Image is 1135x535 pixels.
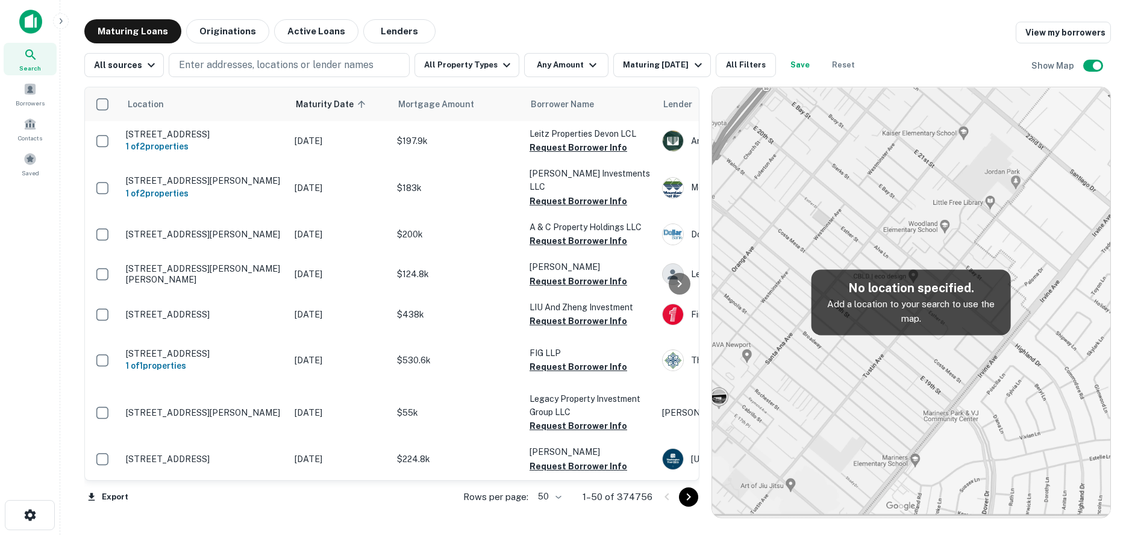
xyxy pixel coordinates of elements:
[524,53,608,77] button: Any Amount
[663,178,683,198] img: picture
[781,53,819,77] button: Save your search to get updates of matches that match your search criteria.
[274,19,358,43] button: Active Loans
[530,127,650,140] p: Leitz Properties Devon LCL
[126,407,283,418] p: [STREET_ADDRESS][PERSON_NAME]
[524,87,656,121] th: Borrower Name
[530,360,627,374] button: Request Borrower Info
[530,234,627,248] button: Request Borrower Info
[530,392,650,419] p: Legacy Property Investment Group LLC
[712,87,1110,518] img: map-placeholder.webp
[4,148,57,180] a: Saved
[391,87,524,121] th: Mortgage Amount
[295,267,385,281] p: [DATE]
[663,350,683,371] img: picture
[295,308,385,321] p: [DATE]
[662,304,843,325] div: Firstrust Bank
[663,224,683,245] img: picture
[397,228,517,241] p: $200k
[295,354,385,367] p: [DATE]
[662,224,843,245] div: Dollar Bank
[16,98,45,108] span: Borrowers
[530,274,627,289] button: Request Borrower Info
[663,131,683,151] img: picture
[613,53,710,77] button: Maturing [DATE]
[397,354,517,367] p: $530.6k
[531,97,594,111] span: Borrower Name
[22,168,39,178] span: Saved
[530,221,650,234] p: A & C Property Holdings LLC
[126,263,283,285] p: [STREET_ADDRESS][PERSON_NAME][PERSON_NAME]
[126,229,283,240] p: [STREET_ADDRESS][PERSON_NAME]
[662,263,843,285] div: Lending 3, Inc.
[397,181,517,195] p: $183k
[84,53,164,77] button: All sources
[583,490,652,504] p: 1–50 of 374756
[533,488,563,505] div: 50
[295,406,385,419] p: [DATE]
[663,304,683,325] img: picture
[19,10,42,34] img: capitalize-icon.png
[295,181,385,195] p: [DATE]
[414,53,519,77] button: All Property Types
[530,260,650,274] p: [PERSON_NAME]
[295,452,385,466] p: [DATE]
[19,63,41,73] span: Search
[94,58,158,72] div: All sources
[463,490,528,504] p: Rows per page:
[126,187,283,200] h6: 1 of 2 properties
[663,449,683,469] img: picture
[126,359,283,372] h6: 1 of 1 properties
[662,349,843,371] div: The Southern Bank
[363,19,436,43] button: Lenders
[530,301,650,314] p: LIU And Zheng Investment
[289,87,391,121] th: Maturity Date
[530,445,650,458] p: [PERSON_NAME]
[126,175,283,186] p: [STREET_ADDRESS][PERSON_NAME]
[126,454,283,465] p: [STREET_ADDRESS]
[126,348,283,359] p: [STREET_ADDRESS]
[663,97,692,111] span: Lender
[1016,22,1111,43] a: View my borrowers
[18,133,42,143] span: Contacts
[295,134,385,148] p: [DATE]
[662,130,843,152] div: Arbor Realty Trust
[296,97,369,111] span: Maturity Date
[1075,400,1135,458] iframe: Chat Widget
[126,140,283,153] h6: 1 of 2 properties
[4,43,57,75] a: Search
[530,459,627,474] button: Request Borrower Info
[126,309,283,320] p: [STREET_ADDRESS]
[662,406,843,419] p: [PERSON_NAME]
[295,228,385,241] p: [DATE]
[84,19,181,43] button: Maturing Loans
[398,97,490,111] span: Mortgage Amount
[1031,59,1076,72] h6: Show Map
[397,406,517,419] p: $55k
[623,58,705,72] div: Maturing [DATE]
[4,78,57,110] a: Borrowers
[4,113,57,145] a: Contacts
[84,488,131,506] button: Export
[824,53,863,77] button: Reset
[530,140,627,155] button: Request Borrower Info
[716,53,776,77] button: All Filters
[120,87,289,121] th: Location
[397,267,517,281] p: $124.8k
[656,87,849,121] th: Lender
[530,314,627,328] button: Request Borrower Info
[397,452,517,466] p: $224.8k
[662,448,843,470] div: [US_STATE] Trust Bank
[397,308,517,321] p: $438k
[179,58,374,72] p: Enter addresses, locations or lender names
[127,97,164,111] span: Location
[821,279,1001,297] h5: No location specified.
[530,194,627,208] button: Request Borrower Info
[679,487,698,507] button: Go to next page
[169,53,410,77] button: Enter addresses, locations or lender names
[186,19,269,43] button: Originations
[530,346,650,360] p: FIG LLP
